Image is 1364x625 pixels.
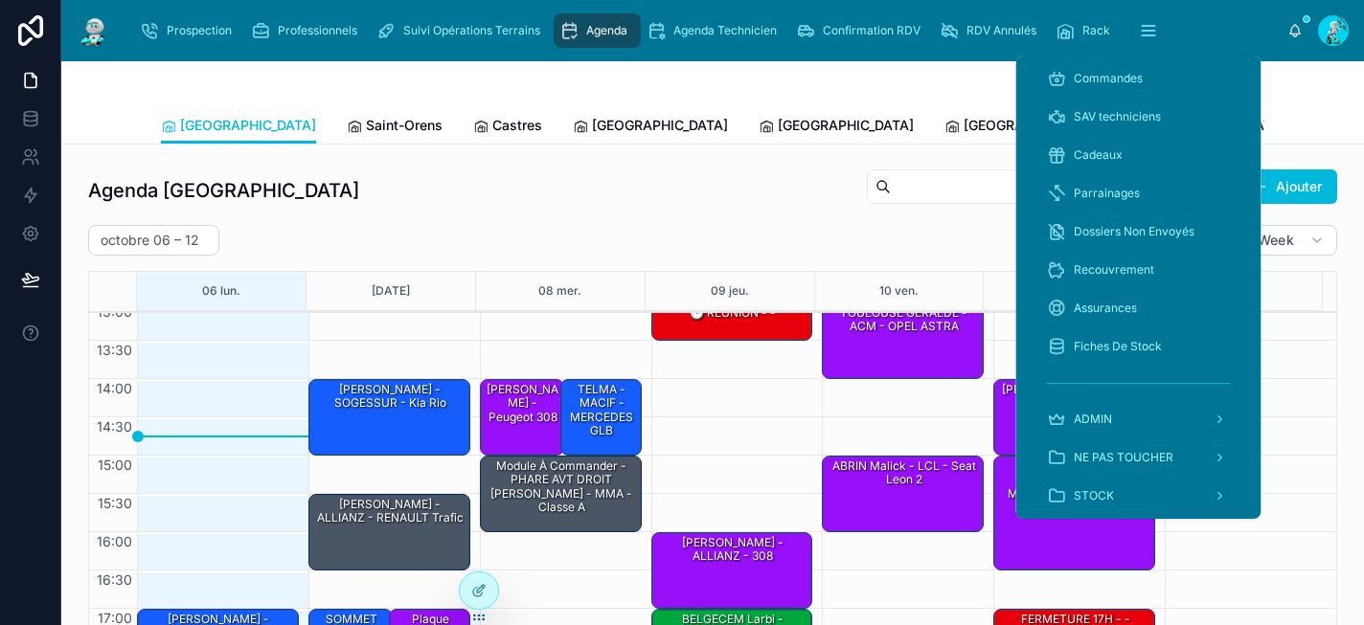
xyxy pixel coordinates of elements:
a: Confirmation RDV [790,13,934,48]
div: TELMA - MACIF - MERCEDES GLB [561,380,640,455]
button: Ajouter [1238,169,1337,204]
span: STOCK [1074,488,1114,503]
a: Assurances [1035,291,1242,325]
span: Commandes [1074,71,1143,86]
button: 10 ven. [879,272,919,310]
a: Castres [473,108,542,146]
a: Saint-Orens [347,108,443,146]
span: Parrainages [1074,186,1140,201]
div: ABRIN Malick - LCL - Seat leon 2 [823,457,983,531]
span: Week [1258,232,1294,249]
span: 15:00 [93,457,137,473]
div: [PERSON_NAME] - ALLIANZ - 308 [655,534,811,566]
span: 14:00 [92,380,137,396]
div: [PERSON_NAME] - DIRECT ASSURANCE - GOLF [997,381,1153,413]
a: SAV techniciens [1035,100,1242,134]
button: 09 jeu. [711,272,749,310]
span: 13:30 [92,342,137,358]
button: 06 lun. [202,272,240,310]
span: Castres [492,116,542,135]
a: Rack [1050,13,1124,48]
span: [GEOGRAPHIC_DATA] [592,116,728,135]
h2: octobre 06 – 12 [101,231,199,250]
span: Agenda Technicien [673,23,777,38]
span: Cadeaux [1074,147,1123,163]
span: Suivi Opérations Terrains [403,23,540,38]
div: [PERSON_NAME] - ALLIANZ - 308 [652,533,812,608]
span: Assurances [1074,301,1137,316]
a: STOCK [1035,479,1242,513]
div: ABRIN Malick - LCL - Seat leon 2 [826,458,982,489]
div: scrollable content [1016,56,1262,519]
a: RDV Annulés [934,13,1050,48]
span: Professionnels [278,23,357,38]
span: Confirmation RDV [823,23,921,38]
span: [GEOGRAPHIC_DATA] [964,116,1100,135]
div: [PERSON_NAME] - ALLIANZ - RENAULT Trafic [312,496,468,527]
div: 🕒 RÉUNION - - [655,304,811,322]
h1: Agenda [GEOGRAPHIC_DATA] [88,177,359,204]
span: 15:30 [93,495,137,511]
span: [GEOGRAPHIC_DATA] [180,116,316,135]
div: scrollable content [126,10,1287,52]
a: Agenda Technicien [641,13,790,48]
a: Prospection [134,13,245,48]
div: TELMA - MACIF - MERCEDES GLB [564,381,639,440]
a: [GEOGRAPHIC_DATA] [161,108,316,145]
div: TOULOUSE GERALDE - ACM - OPEL ASTRA [826,304,982,336]
img: App logo [77,15,111,46]
div: [PERSON_NAME] - Peugeot 308 [484,381,562,426]
a: Professionnels [245,13,371,48]
a: NE PAS TOUCHER [1035,440,1242,475]
span: Fiches De Stock [1074,339,1162,354]
div: 🕒 RÉUNION - - [652,303,812,340]
span: NE PAS TOUCHER [1074,450,1173,465]
span: 16:30 [92,571,137,588]
div: [PERSON_NAME] - SOGESSUR - Kia rio [312,381,468,413]
a: [GEOGRAPHIC_DATA] [759,108,914,146]
span: Saint-Orens [366,116,443,135]
button: Week [1245,225,1337,256]
div: [PERSON_NAME] - DIRECT ASSURANCE - GOLF [994,380,1154,455]
div: [PERSON_NAME] - [PERSON_NAME] - MATMUT - FORD FIESTA [997,458,1153,502]
a: Cadeaux [1035,138,1242,172]
span: [GEOGRAPHIC_DATA] [778,116,914,135]
div: [PERSON_NAME] - [PERSON_NAME] - MATMUT - FORD FIESTA [994,457,1154,569]
a: [GEOGRAPHIC_DATA] [944,108,1100,146]
span: Agenda [586,23,627,38]
a: Fiches De Stock [1035,329,1242,364]
span: Prospection [167,23,232,38]
a: [GEOGRAPHIC_DATA] [573,108,728,146]
span: Dossiers Non Envoyés [1074,224,1194,239]
div: TOULOUSE GERALDE - ACM - OPEL ASTRA [823,303,983,378]
a: Commandes [1035,61,1242,96]
span: SAV techniciens [1074,109,1161,124]
span: ADMIN [1074,412,1112,427]
span: RDV Annulés [966,23,1036,38]
span: Recouvrement [1074,262,1154,278]
span: 16:00 [92,533,137,549]
a: Dossiers Non Envoyés [1035,214,1242,249]
a: ADMIN [1035,402,1242,436]
a: Parrainages [1035,176,1242,211]
a: Recouvrement [1035,253,1242,287]
button: [DATE] [372,272,410,310]
a: Suivi Opérations Terrains [371,13,554,48]
a: Agenda [554,13,641,48]
div: [PERSON_NAME] - Peugeot 308 [481,380,563,455]
div: [PERSON_NAME] - ALLIANZ - RENAULT Trafic [309,495,469,569]
button: 08 mer. [538,272,581,310]
span: 14:30 [92,418,137,435]
div: Module à commander - PHARE AVT DROIT [PERSON_NAME] - MMA - classe A [484,458,640,517]
span: Rack [1082,23,1110,38]
div: [PERSON_NAME] - SOGESSUR - Kia rio [309,380,469,455]
div: Module à commander - PHARE AVT DROIT [PERSON_NAME] - MMA - classe A [481,457,641,531]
